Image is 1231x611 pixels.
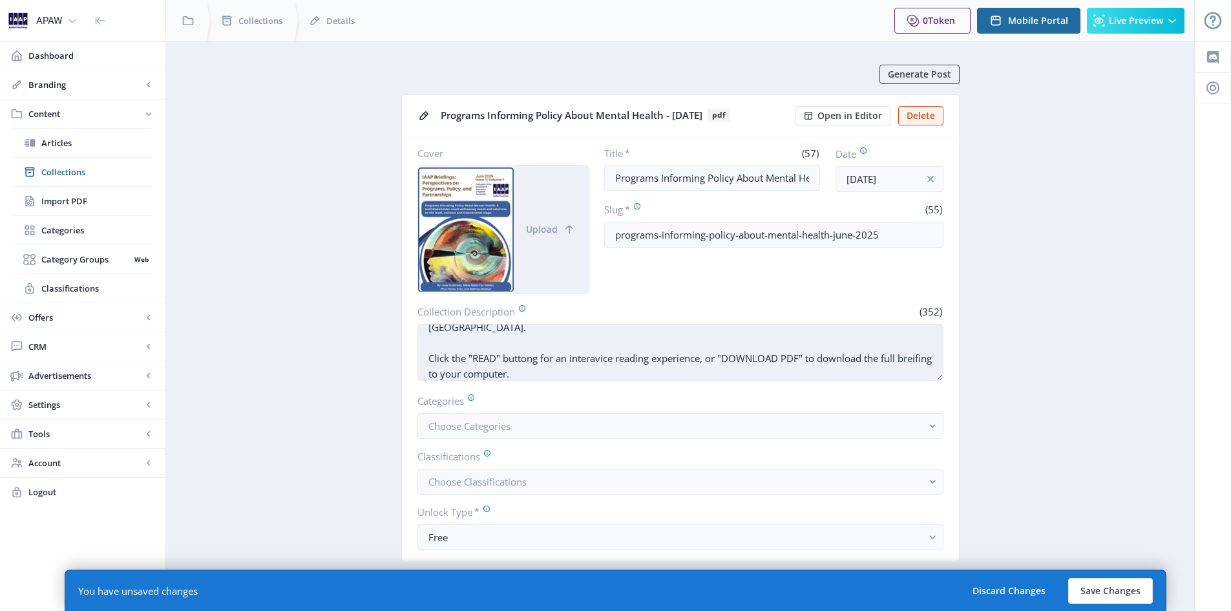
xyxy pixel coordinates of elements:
button: Mobile Portal [977,8,1080,34]
span: Categories [41,224,153,237]
a: Category GroupsWeb [13,245,153,273]
span: Upload [526,224,558,235]
span: (57) [800,147,820,160]
span: Mobile Portal [1008,16,1068,26]
a: Collections [13,158,153,186]
span: Account [28,456,142,469]
span: Offers [28,311,142,324]
div: Programs Informing Policy About Mental Health - [DATE] [441,105,787,125]
span: Token [928,14,955,27]
button: Live Preview [1087,8,1184,34]
img: 94bfb64e-6fc1-4faa-92ae-d42304f7c417.png [8,10,28,31]
div: You have unsaved changes [78,584,198,597]
button: Free [417,524,943,550]
span: Choose Classifications [428,475,527,488]
nb-icon: info [924,173,937,186]
a: Import PDF [13,187,153,215]
input: Publishing Date [836,166,943,192]
span: Open in Editor [817,111,882,121]
button: 0Token [894,8,971,34]
span: Category Groups [41,253,130,266]
span: Import PDF [41,195,153,208]
a: Articles [13,129,153,157]
span: (352) [918,305,943,318]
span: Advertisements [28,369,142,382]
span: Generate Post [888,69,951,80]
label: Categories [417,394,933,408]
b: pdf [708,109,730,122]
label: Slug [604,202,768,217]
button: Delete [898,106,943,125]
div: APAW [36,6,62,35]
span: Tools [28,427,142,440]
label: Classifications [417,449,933,464]
span: Branding [28,78,142,91]
span: Classifications [41,282,153,295]
span: Articles [41,136,153,149]
label: Title [604,147,707,160]
span: Details [326,14,355,27]
button: Open in Editor [795,106,890,125]
label: Cover [417,147,579,160]
span: Logout [28,486,155,498]
a: Categories [13,216,153,244]
a: Classifications [13,274,153,303]
nb-badge: Web [130,253,153,266]
span: Live Preview [1109,16,1163,26]
input: Type Collection Title ... [604,165,820,191]
label: Date [836,147,933,161]
span: Choose Categories [428,420,510,433]
button: info [918,166,943,192]
span: Collections [238,14,282,27]
button: Choose Categories [417,413,943,439]
span: Content [28,107,142,120]
span: (55) [923,203,943,216]
button: Discard Changes [960,578,1058,604]
span: Collections [41,166,153,178]
span: CRM [28,340,142,353]
span: Dashboard [28,49,155,62]
div: Free [428,530,922,545]
label: Unlock Type [417,505,933,519]
button: Save Changes [1068,578,1153,604]
button: Upload [514,166,588,294]
span: Settings [28,398,142,411]
button: Choose Classifications [417,469,943,495]
label: Collection Description [417,305,675,319]
input: this-is-how-a-slug-looks-like [604,222,943,248]
button: Generate Post [879,65,960,84]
